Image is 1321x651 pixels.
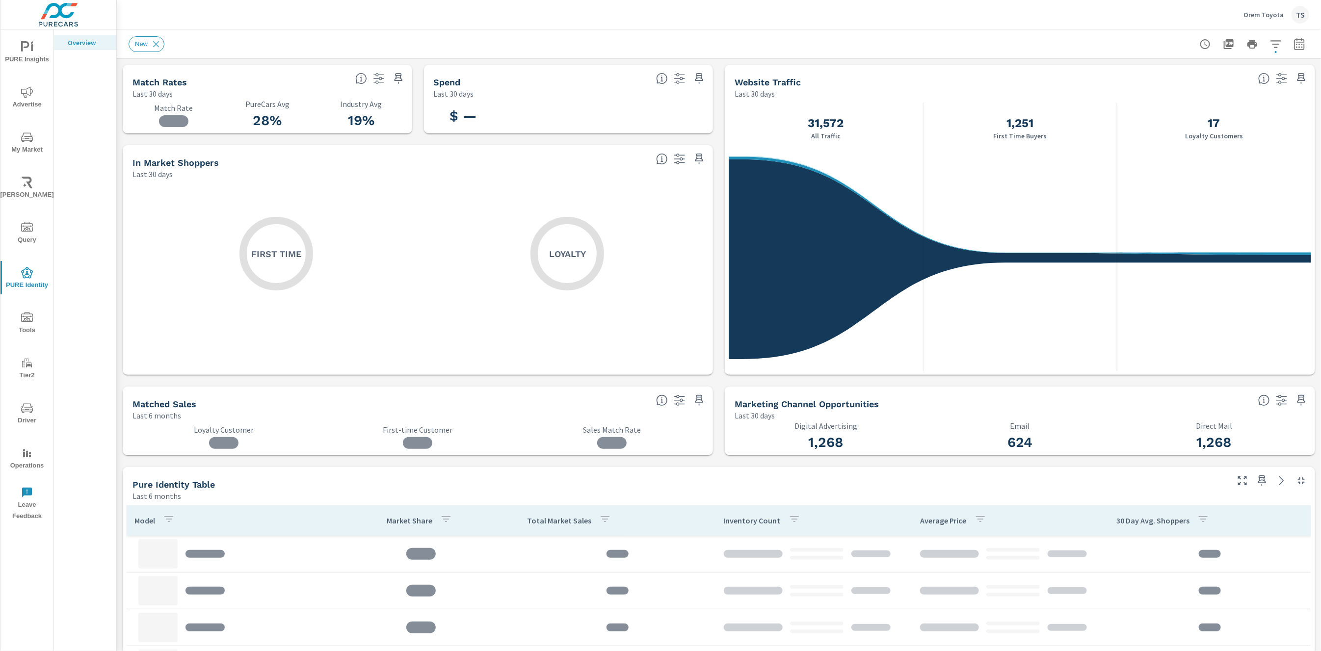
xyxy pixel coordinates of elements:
[920,516,967,525] p: Average Price
[226,112,308,129] h3: 28%
[387,516,432,525] p: Market Share
[434,88,474,100] p: Last 30 days
[656,73,668,84] span: Total PureCars DigAdSpend. Data sourced directly from the Ad Platforms. Non-Purecars DigAd client...
[3,177,51,201] span: [PERSON_NAME]
[132,103,214,113] p: Match Rate
[929,434,1111,451] h3: 624
[1242,34,1262,54] button: Print Report
[527,516,591,525] p: Total Market Sales
[735,410,775,421] p: Last 30 days
[3,487,51,522] span: Leave Feedback
[1294,392,1309,408] span: Save this to your personalized report
[1294,473,1309,489] button: Minimize Widget
[320,112,402,129] h3: 19%
[735,421,917,430] p: Digital Advertising
[434,77,461,87] h5: Spend
[129,40,154,48] span: New
[735,399,879,409] h5: Marketing Channel Opportunities
[320,100,402,108] p: Industry Avg
[132,88,173,100] p: Last 30 days
[132,479,215,490] h5: Pure Identity Table
[132,77,187,87] h5: Match Rates
[3,312,51,336] span: Tools
[134,516,155,525] p: Model
[1219,34,1239,54] button: "Export Report to PDF"
[1254,473,1270,489] span: Save this to your personalized report
[735,77,801,87] h5: Website Traffic
[226,100,308,108] p: PureCars Avg
[132,425,315,435] p: Loyalty Customer
[1274,473,1290,489] a: See more details in report
[1235,473,1250,489] button: Make Fullscreen
[691,71,707,86] span: Save this to your personalized report
[68,38,108,48] p: Overview
[735,88,775,100] p: Last 30 days
[3,86,51,110] span: Advertise
[3,267,51,291] span: PURE Identity
[3,131,51,156] span: My Market
[656,153,668,165] span: Loyalty: Matched has purchased from the dealership before and has exhibited a preference through ...
[1266,34,1286,54] button: Apply Filters
[327,425,509,435] p: First-time Customer
[251,248,301,260] h5: First Time
[929,421,1111,430] p: Email
[391,71,406,86] span: Save this to your personalized report
[1258,394,1270,406] span: Matched shoppers that can be exported to each channel type. This is targetable traffic.
[0,29,53,526] div: nav menu
[3,41,51,65] span: PURE Insights
[132,399,196,409] h5: Matched Sales
[132,157,219,168] h5: In Market Shoppers
[1292,6,1309,24] div: TS
[1123,434,1305,451] h3: 1,268
[1243,10,1284,19] p: Orem Toyota
[3,447,51,471] span: Operations
[1258,73,1270,84] span: All traffic is the data we start with. It’s unique personas over a 30-day period. We don’t consid...
[656,394,668,406] span: Loyalty: Matches that have purchased from the dealership before and purchased within the timefram...
[1294,71,1309,86] span: Save this to your personalized report
[549,248,586,260] h5: Loyalty
[1290,34,1309,54] button: Select Date Range
[735,434,917,451] h3: 1,268
[355,73,367,84] span: Match rate: % of Identifiable Traffic. Pure Identity avg: Avg match rate of all PURE Identity cus...
[54,35,116,50] div: Overview
[1123,421,1305,430] p: Direct Mail
[691,151,707,167] span: Save this to your personalized report
[1116,516,1189,525] p: 30 Day Avg. Shoppers
[521,425,703,435] p: Sales Match Rate
[724,516,781,525] p: Inventory Count
[691,392,707,408] span: Save this to your personalized report
[132,490,181,502] p: Last 6 months
[3,222,51,246] span: Query
[132,410,181,421] p: Last 6 months
[132,168,173,180] p: Last 30 days
[3,357,51,381] span: Tier2
[434,108,492,125] h3: $ —
[129,36,164,52] div: New
[3,402,51,426] span: Driver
